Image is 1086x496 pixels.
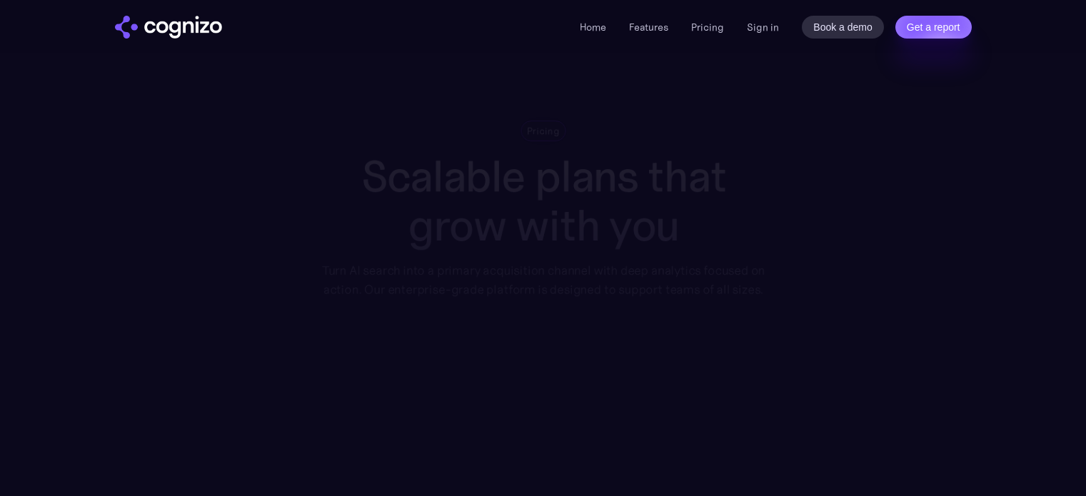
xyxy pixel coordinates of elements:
a: Sign in [747,19,779,36]
a: Home [580,21,606,34]
img: cognizo logo [115,16,222,39]
a: Features [629,21,668,34]
div: Turn AI search into a primary acquisition channel with deep analytics focused on action. Our ente... [311,261,775,299]
a: Pricing [691,21,724,34]
div: Pricing [527,124,560,138]
a: Get a report [895,16,972,39]
h1: Scalable plans that grow with you [311,152,775,250]
a: home [115,16,222,39]
a: Book a demo [802,16,884,39]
